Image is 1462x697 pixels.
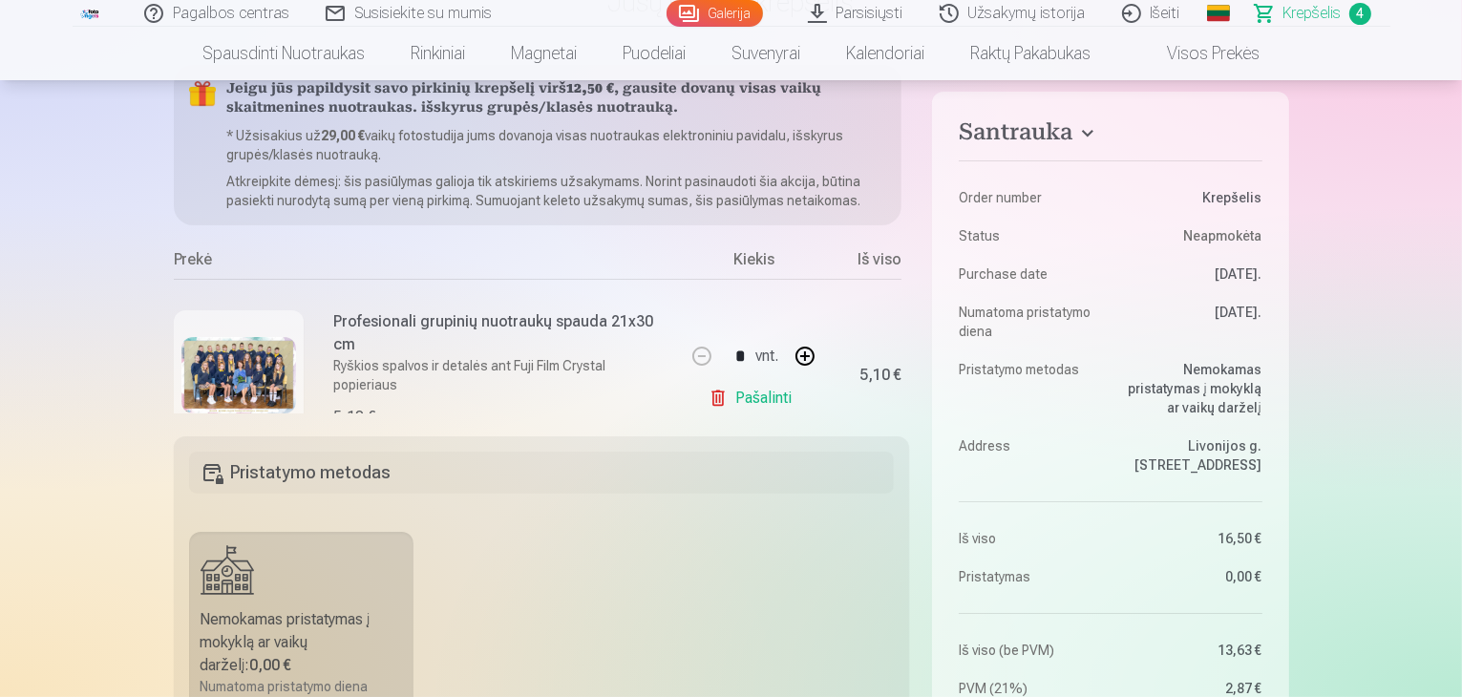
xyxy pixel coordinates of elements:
[334,356,671,394] p: Ryškios spalvos ir detalės ant Fuji Film Crystal popieriaus
[1120,641,1262,660] dd: 13,63 €
[755,333,778,379] div: vnt.
[1120,360,1262,417] dd: Nemokamas pristatymas į mokyklą ar vaikų darželį
[174,248,683,279] div: Prekė
[959,188,1101,207] dt: Order number
[859,370,901,381] div: 5,10 €
[947,27,1113,80] a: Raktų pakabukas
[227,172,887,210] p: Atkreipkite dėmesį: šis pasiūlymas galioja tik atskiriems užsakymams. Norint pasinaudoti šia akci...
[1120,303,1262,341] dd: [DATE].
[189,452,895,494] h5: Pristatymo metodas
[959,436,1101,475] dt: Address
[959,360,1101,417] dt: Pristatymo metodas
[709,27,823,80] a: Suvenyrai
[959,303,1101,341] dt: Numatoma pristatymo diena
[823,27,947,80] a: Kalendoriai
[709,379,799,417] a: Pašalinti
[1120,436,1262,475] dd: Livonijos g. [STREET_ADDRESS]
[334,406,376,429] div: 5,10 €
[1120,567,1262,586] dd: 0,00 €
[959,264,1101,284] dt: Purchase date
[334,310,671,356] h6: Profesionali grupinių nuotraukų spauda 21x30 cm
[959,529,1101,548] dt: Iš viso
[1113,27,1282,80] a: Visos prekės
[488,27,600,80] a: Magnetai
[180,27,388,80] a: Spausdinti nuotraukas
[1184,226,1262,245] span: Neapmokėta
[1349,3,1371,25] span: 4
[227,126,887,164] p: * Užsisakius už vaikų fotostudija jums dovanoja visas nuotraukas elektroniniu pavidalu, išskyrus ...
[959,567,1101,586] dt: Pristatymas
[959,118,1261,153] button: Santrauka
[1283,2,1342,25] span: Krepšelis
[80,8,101,19] img: /fa2
[825,248,901,279] div: Iš viso
[322,128,366,143] b: 29,00 €
[600,27,709,80] a: Puodeliai
[1120,264,1262,284] dd: [DATE].
[1120,188,1262,207] dd: Krepšelis
[959,226,1101,245] dt: Status
[1120,529,1262,548] dd: 16,50 €
[201,608,403,677] div: Nemokamas pristatymas į mokyklą ar vaikų darželį :
[567,82,615,96] b: 12,50 €
[682,248,825,279] div: Kiekis
[250,656,292,674] b: 0,00 €
[388,27,488,80] a: Rinkiniai
[227,80,887,118] h5: Jeigu jūs papildysit savo pirkinių krepšelį virš , gausite dovanų visas vaikų skaitmenines nuotra...
[959,641,1101,660] dt: Iš viso (be PVM)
